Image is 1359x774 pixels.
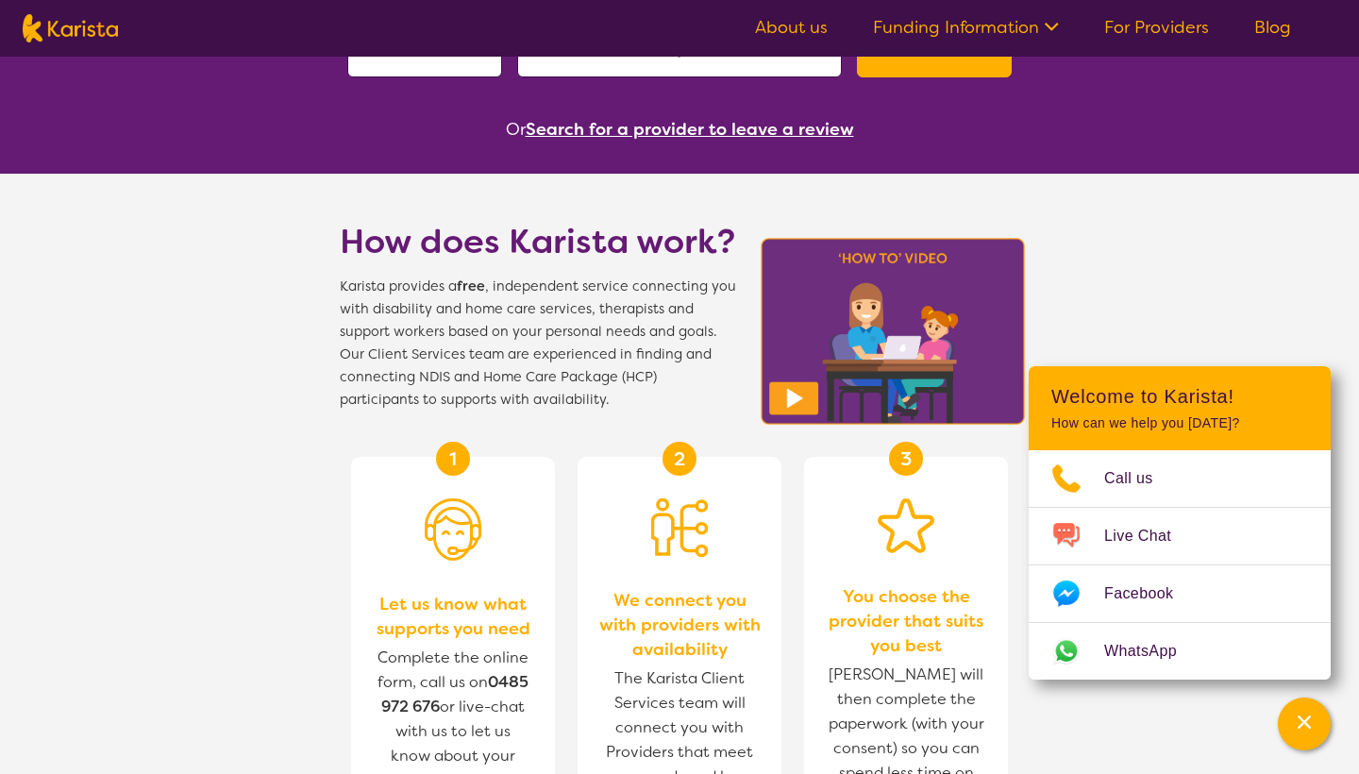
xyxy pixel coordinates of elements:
[370,592,536,641] span: Let us know what supports you need
[23,14,118,42] img: Karista logo
[651,498,708,557] img: Person being matched to services icon
[755,16,828,39] a: About us
[526,115,854,143] button: Search for a provider to leave a review
[1104,16,1209,39] a: For Providers
[340,219,736,264] h1: How does Karista work?
[436,442,470,476] div: 1
[1051,415,1308,431] p: How can we help you [DATE]?
[755,232,1031,430] img: Karista video
[1029,450,1331,680] ul: Choose channel
[457,278,485,295] b: free
[340,276,736,412] span: Karista provides a , independent service connecting you with disability and home care services, t...
[1278,698,1331,750] button: Channel Menu
[1104,522,1194,550] span: Live Chat
[506,115,526,143] span: Or
[1254,16,1291,39] a: Blog
[1104,580,1196,608] span: Facebook
[873,16,1059,39] a: Funding Information
[1051,385,1308,408] h2: Welcome to Karista!
[1104,464,1176,493] span: Call us
[878,498,934,553] img: Star icon
[823,584,989,658] span: You choose the provider that suits you best
[1104,637,1200,665] span: WhatsApp
[1029,623,1331,680] a: Web link opens in a new tab.
[1029,366,1331,680] div: Channel Menu
[425,498,481,561] img: Person with headset icon
[596,588,763,662] span: We connect you with providers with availability
[663,442,696,476] div: 2
[889,442,923,476] div: 3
